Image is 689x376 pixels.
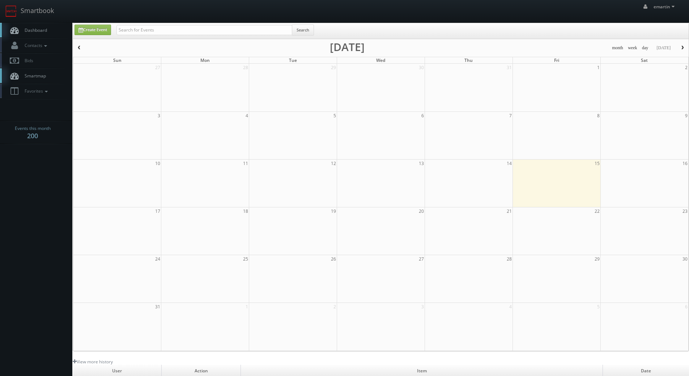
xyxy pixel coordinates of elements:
span: 27 [418,255,425,263]
span: 2 [684,64,688,71]
span: 20 [418,207,425,215]
span: 28 [242,64,249,71]
span: 6 [421,112,425,119]
span: 10 [154,160,161,167]
span: Smartmap [21,73,46,79]
span: 31 [506,64,513,71]
span: 17 [154,207,161,215]
span: 18 [242,207,249,215]
span: 8 [596,112,600,119]
span: Dashboard [21,27,47,33]
span: 1 [245,303,249,310]
span: 26 [330,255,337,263]
span: 5 [596,303,600,310]
strong: 200 [27,131,38,140]
button: week [625,43,640,52]
span: 21 [506,207,513,215]
span: Tue [289,57,297,63]
span: 6 [684,303,688,310]
span: 25 [242,255,249,263]
button: day [639,43,651,52]
span: 4 [509,303,513,310]
span: 1 [596,64,600,71]
span: Sat [641,57,648,63]
button: [DATE] [654,43,673,52]
span: 31 [154,303,161,310]
button: Search [292,25,314,35]
span: Thu [464,57,473,63]
button: month [609,43,626,52]
img: smartbook-logo.png [5,5,17,17]
span: 24 [154,255,161,263]
span: 15 [594,160,600,167]
span: 27 [154,64,161,71]
span: 14 [506,160,513,167]
span: 23 [682,207,688,215]
span: 19 [330,207,337,215]
a: View more history [73,359,113,365]
span: Sun [113,57,122,63]
h2: [DATE] [330,43,365,51]
span: 22 [594,207,600,215]
span: 5 [333,112,337,119]
span: 16 [682,160,688,167]
span: 29 [594,255,600,263]
span: emartin [654,4,677,10]
span: 11 [242,160,249,167]
span: 9 [684,112,688,119]
span: Favorites [21,88,50,94]
span: Mon [200,57,210,63]
span: 30 [418,64,425,71]
span: Contacts [21,42,49,48]
span: 13 [418,160,425,167]
span: 7 [509,112,513,119]
span: 28 [506,255,513,263]
span: 29 [330,64,337,71]
a: Create Event [75,25,111,35]
span: 12 [330,160,337,167]
input: Search for Events [116,25,292,35]
span: 30 [682,255,688,263]
span: 3 [421,303,425,310]
span: 2 [333,303,337,310]
span: 3 [157,112,161,119]
span: Events this month [15,125,51,132]
span: Fri [554,57,559,63]
span: Wed [376,57,385,63]
span: Bids [21,58,33,64]
span: 4 [245,112,249,119]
